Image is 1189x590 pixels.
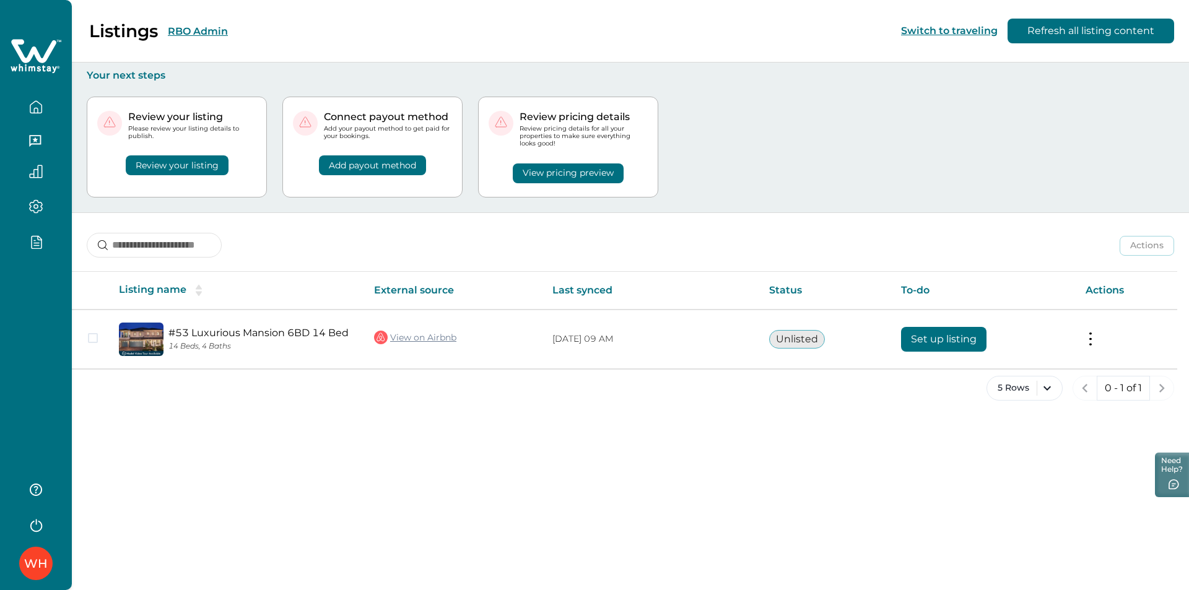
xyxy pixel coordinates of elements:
button: Switch to traveling [901,25,998,37]
button: Set up listing [901,327,986,352]
button: Add payout method [319,155,426,175]
img: propertyImage_#53 Luxurious Mansion 6BD 14 Bed [119,323,163,356]
p: 0 - 1 of 1 [1105,382,1142,394]
div: Whimstay Host [24,549,48,578]
p: Review pricing details [520,111,648,123]
p: Your next steps [87,69,1174,82]
a: View on Airbnb [374,329,456,345]
th: Status [759,272,891,310]
button: Review your listing [126,155,229,175]
th: Last synced [542,272,759,310]
button: Actions [1120,236,1174,256]
button: 5 Rows [986,376,1063,401]
p: Please review your listing details to publish. [128,125,256,140]
button: next page [1149,376,1174,401]
p: 14 Beds, 4 Baths [168,342,354,351]
button: Refresh all listing content [1008,19,1174,43]
p: Review your listing [128,111,256,123]
p: [DATE] 09 AM [552,333,749,345]
p: Connect payout method [324,111,452,123]
button: previous page [1073,376,1097,401]
button: 0 - 1 of 1 [1097,376,1150,401]
th: External source [364,272,542,310]
p: Add your payout method to get paid for your bookings. [324,125,452,140]
th: Actions [1076,272,1177,310]
th: Listing name [109,272,364,310]
a: #53 Luxurious Mansion 6BD 14 Bed [168,327,354,339]
button: View pricing preview [513,163,624,183]
button: RBO Admin [168,25,228,37]
p: Review pricing details for all your properties to make sure everything looks good! [520,125,648,148]
button: sorting [186,284,211,297]
button: Unlisted [769,330,825,349]
p: Listings [89,20,158,41]
th: To-do [891,272,1075,310]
